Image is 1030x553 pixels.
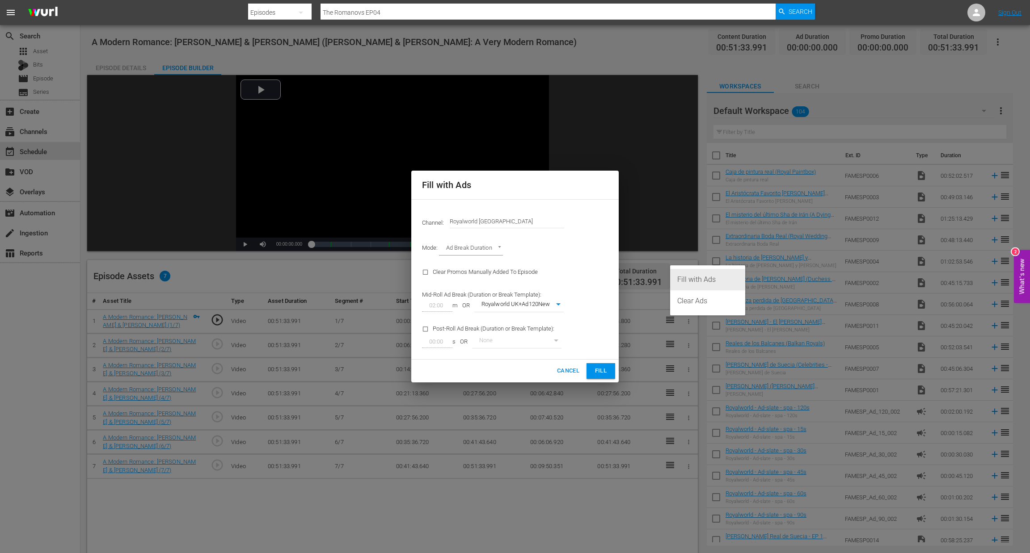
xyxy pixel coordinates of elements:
[677,290,738,312] div: Clear Ads
[458,302,474,310] span: OR
[677,269,738,290] div: Fill with Ads
[553,363,583,379] button: Cancel
[452,338,456,346] span: s
[472,335,561,348] div: None
[422,178,608,192] h2: Fill with Ads
[1014,250,1030,303] button: Open Feedback Widget
[422,219,450,226] span: Channel:
[456,338,472,346] span: OR
[21,2,64,23] img: ans4CAIJ8jUAAAAAAAAAAAAAAAAAAAAAAAAgQb4GAAAAAAAAAAAAAAAAAAAAAAAAJMjXAAAAAAAAAAAAAAAAAAAAAAAAgAT5G...
[439,243,503,255] div: Ad Break Duration
[417,237,613,260] div: Mode:
[5,7,16,18] span: menu
[417,318,569,354] div: Post-Roll Ad Break (Duration or Break Template):
[594,366,608,376] span: Fill
[587,363,615,379] button: Fill
[452,302,458,310] span: m
[557,366,579,376] span: Cancel
[789,4,812,20] span: Search
[417,261,569,284] div: Clear Promos Manually Added To Episode
[422,291,541,297] span: Mid-Roll Ad Break (Duration or Break Template):
[1012,248,1019,256] div: 2
[474,299,564,311] div: Royalworld UK+Ad120New
[998,9,1022,16] a: Sign Out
